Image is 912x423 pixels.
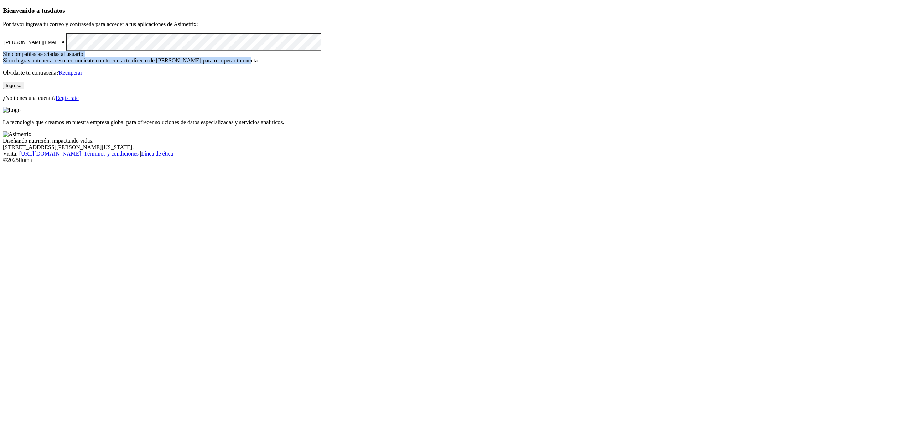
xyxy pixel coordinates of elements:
p: La tecnología que creamos en nuestra empresa global para ofrecer soluciones de datos especializad... [3,119,909,126]
a: Términos y condiciones [84,151,139,157]
div: © 2025 Iluma [3,157,909,163]
p: ¿No tienes una cuenta? [3,95,909,101]
div: Sin compañías asociadas al usuario Si no logras obtener acceso, comunícate con tu contacto direct... [3,51,909,64]
img: Logo [3,107,21,113]
a: Regístrate [56,95,79,101]
div: Visita : | | [3,151,909,157]
button: Ingresa [3,82,24,89]
div: [STREET_ADDRESS][PERSON_NAME][US_STATE]. [3,144,909,151]
a: [URL][DOMAIN_NAME] [19,151,81,157]
div: Diseñando nutrición, impactando vidas. [3,138,909,144]
input: Tu correo [3,39,66,46]
img: Asimetrix [3,131,31,138]
a: Línea de ética [141,151,173,157]
p: Olvidaste tu contraseña? [3,70,909,76]
p: Por favor ingresa tu correo y contraseña para acceder a tus aplicaciones de Asimetrix: [3,21,909,27]
a: Recuperar [59,70,82,76]
span: datos [50,7,65,14]
h3: Bienvenido a tus [3,7,909,15]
